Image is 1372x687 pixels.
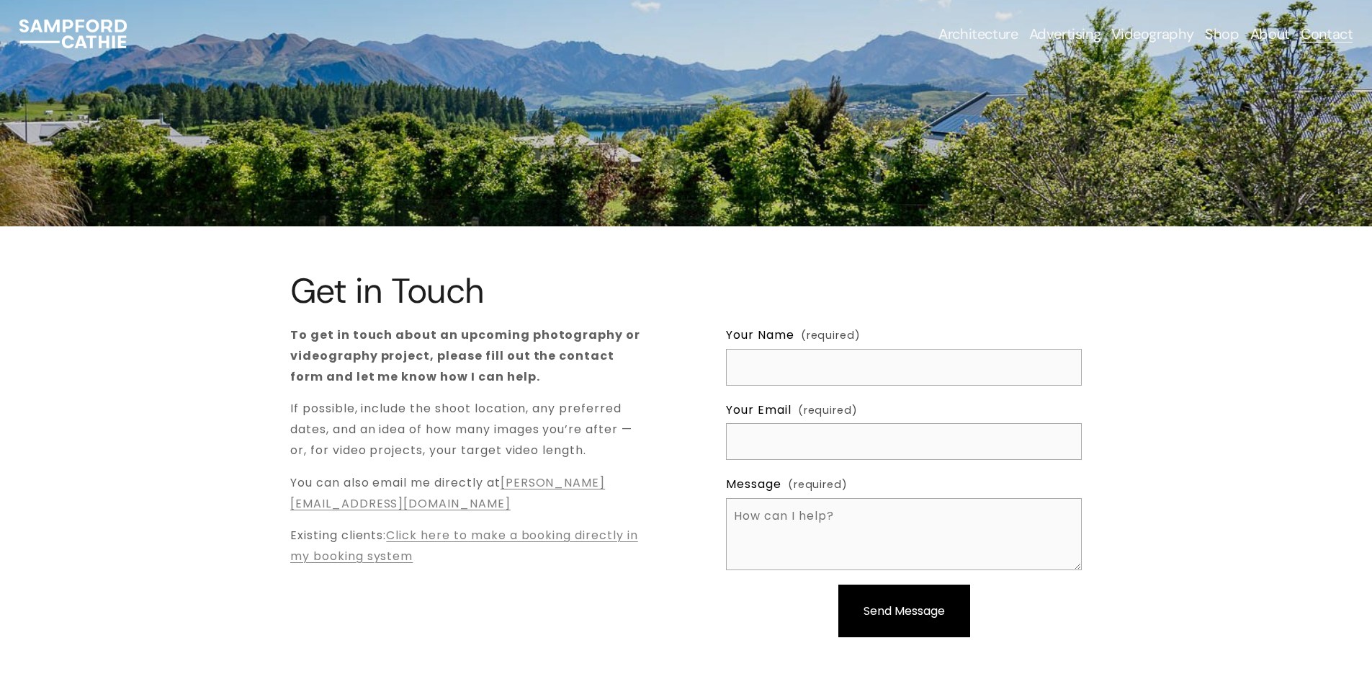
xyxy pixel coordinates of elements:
a: [PERSON_NAME][EMAIL_ADDRESS][DOMAIN_NAME] [290,474,605,512]
span: (required) [801,327,861,345]
a: About [1250,24,1290,44]
a: Shop [1205,24,1239,44]
span: (required) [788,476,848,495]
p: If possible, include the shoot location, any preferred dates, and an idea of how many images you’... [290,399,646,461]
img: Sampford Cathie Photo + Video [19,19,127,48]
a: folder dropdown [938,24,1018,44]
span: Your Name [726,325,794,346]
a: Videography [1111,24,1194,44]
span: Your Email [726,400,792,421]
p: Existing clients: [290,526,646,567]
strong: To get in touch about an upcoming photography or videography project, please fill out the contact... [290,327,643,385]
span: Advertising [1029,25,1101,43]
button: Send MessageSend Message [838,585,970,637]
a: Click here to make a booking directly in my booking system [290,527,638,564]
a: folder dropdown [1029,24,1101,44]
span: Architecture [938,25,1018,43]
p: You can also email me directly at [290,473,646,515]
h1: Get in Touch [290,272,501,310]
span: Send Message [864,603,945,619]
span: Message [726,474,781,495]
a: Contact [1301,24,1353,44]
span: (required) [798,402,858,420]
